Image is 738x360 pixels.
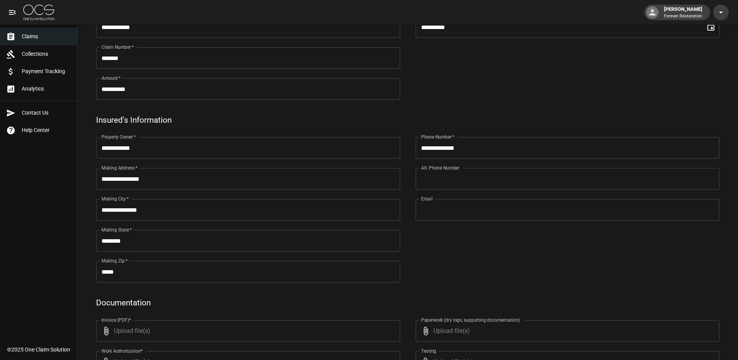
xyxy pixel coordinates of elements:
img: ocs-logo-white-transparent.png [23,5,54,20]
p: Forever Restoration [664,13,702,20]
label: Testing [421,348,436,354]
label: Mailing State [101,226,132,233]
label: Mailing Address [101,165,138,171]
button: Choose date, selected date is Sep 1, 2025 [703,19,719,35]
label: Phone Number [421,134,454,140]
label: Mailing City [101,195,129,202]
div: © 2025 One Claim Solution [7,346,70,353]
label: Claim Number [101,44,134,50]
span: Claims [22,33,71,41]
span: Collections [22,50,71,58]
span: Help Center [22,126,71,134]
button: open drawer [5,5,20,20]
label: Property Owner [101,134,136,140]
span: Payment Tracking [22,67,71,75]
label: Mailing Zip [101,257,128,264]
label: Paperwork (dry logs, supporting documentation) [421,317,520,323]
span: Analytics [22,85,71,93]
span: Contact Us [22,109,71,117]
label: Email [421,195,433,202]
label: Alt. Phone Number [421,165,459,171]
label: Work Authorization* [101,348,143,354]
label: Amount [101,75,121,81]
span: Upload file(s) [114,320,379,342]
span: Upload file(s) [434,320,699,342]
label: Invoice (PDF)* [101,317,131,323]
div: [PERSON_NAME] [661,5,705,19]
